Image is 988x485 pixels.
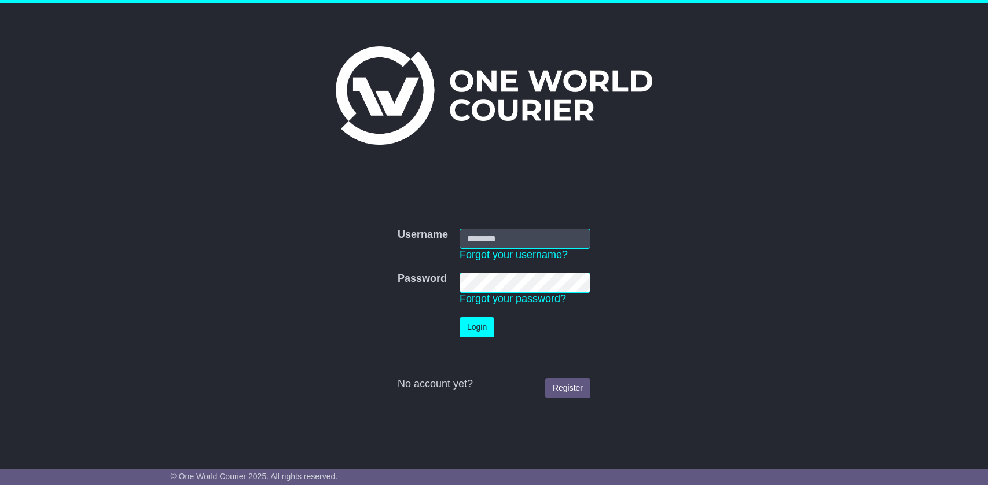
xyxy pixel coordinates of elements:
[398,378,590,391] div: No account yet?
[460,293,566,304] a: Forgot your password?
[460,249,568,260] a: Forgot your username?
[460,317,494,337] button: Login
[171,472,338,481] span: © One World Courier 2025. All rights reserved.
[336,46,652,145] img: One World
[398,273,447,285] label: Password
[398,229,448,241] label: Username
[545,378,590,398] a: Register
